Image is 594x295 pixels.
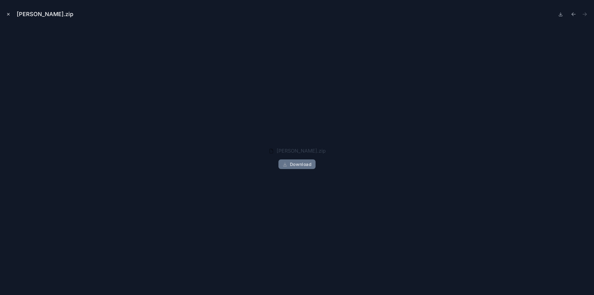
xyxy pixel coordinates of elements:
span: [PERSON_NAME].zip [277,148,326,154]
span: Download [290,162,312,167]
button: Previous file [569,10,578,19]
button: Download [278,159,316,169]
div: [PERSON_NAME].zip [17,10,78,19]
button: Next file [580,10,589,19]
button: Close modal [5,11,12,18]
